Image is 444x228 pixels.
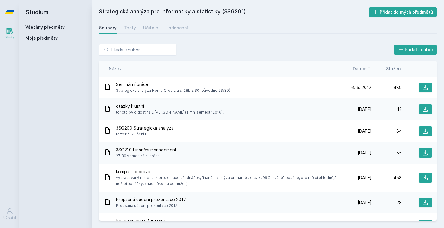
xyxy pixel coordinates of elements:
[372,84,402,91] div: 489
[353,65,372,72] button: Datum
[3,216,16,220] div: Uživatel
[99,44,176,56] input: Hledej soubor
[372,150,402,156] div: 55
[1,205,18,223] a: Uživatel
[358,106,372,112] span: [DATE]
[116,88,230,94] span: Strategická analýza Home Credit, a.s. 28b z 30 (původně 23/30)
[25,25,65,30] a: Všechny předměty
[109,65,122,72] button: Název
[358,128,372,134] span: [DATE]
[116,109,224,115] span: tohoto bylo dost na 2 [PERSON_NAME] (zimní semestr 2016),
[143,22,158,34] a: Učitelé
[358,150,372,156] span: [DATE]
[166,25,188,31] div: Hodnocení
[116,203,186,209] span: Přepsaná učební prezentace 2017
[116,218,165,224] span: [PERSON_NAME] z testu
[99,25,117,31] div: Soubory
[372,175,402,181] div: 458
[116,169,339,175] span: komplet příprava
[116,175,339,187] span: vypracovaný materiál z prezentace přednášek, finanční analýza primárně ze cvik, 99% "ručně" opsán...
[166,22,188,34] a: Hodnocení
[116,153,177,159] span: 27/30 semestrální práce
[124,22,136,34] a: Testy
[99,22,117,34] a: Soubory
[358,175,372,181] span: [DATE]
[25,35,58,41] span: Moje předměty
[124,25,136,31] div: Testy
[99,7,369,17] h2: Strategická analýza pro informatiky a statistiky (3SG201)
[369,7,437,17] button: Přidat do mých předmětů
[116,81,230,88] span: Seminární práce
[372,200,402,206] div: 28
[394,45,437,55] button: Přidat soubor
[372,106,402,112] div: 12
[116,125,174,131] span: 3SG200 Strategická analýza
[116,131,174,137] span: Materiál k učení II
[1,24,18,43] a: Study
[116,197,186,203] span: Přepsaná učební prezentace 2017
[358,200,372,206] span: [DATE]
[353,65,367,72] span: Datum
[5,35,14,40] div: Study
[351,84,372,91] span: 6. 5. 2017
[116,147,177,153] span: 3SG210 Finanční management
[116,103,224,109] span: otázky k ústní
[143,25,158,31] div: Učitelé
[386,65,402,72] button: Stažení
[372,128,402,134] div: 64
